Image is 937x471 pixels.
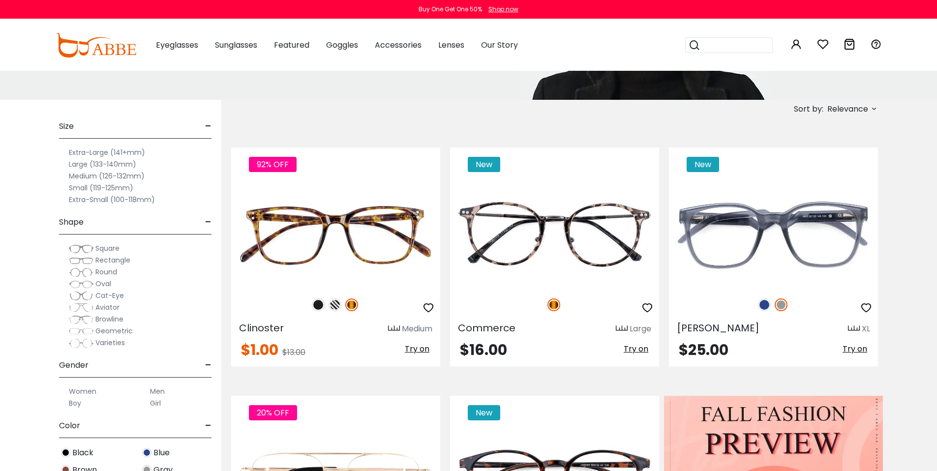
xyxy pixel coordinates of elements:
[142,448,151,457] img: Blue
[69,385,96,397] label: Women
[205,414,212,438] span: -
[460,339,507,360] span: $16.00
[843,343,867,354] span: Try on
[249,405,297,420] span: 20% OFF
[69,338,93,349] img: Varieties.png
[402,323,432,335] div: Medium
[616,325,628,332] img: size ruler
[840,343,870,355] button: Try on
[402,343,432,355] button: Try on
[95,326,133,336] span: Geometric
[862,323,870,335] div: XL
[624,343,648,354] span: Try on
[59,353,89,377] span: Gender
[466,51,511,76] button: Later
[358,12,397,51] img: notification icon
[95,338,125,348] span: Varieties
[69,397,81,409] label: Boy
[468,405,500,420] span: New
[630,323,651,335] div: Large
[205,353,212,377] span: -
[59,414,80,438] span: Color
[405,343,429,354] span: Try on
[150,397,161,409] label: Girl
[679,339,728,360] span: $25.00
[848,325,860,332] img: size ruler
[72,447,93,459] span: Black
[61,448,70,457] img: Black
[397,12,580,34] div: Subscribe to our notifications for the latest news and updates. You can disable anytime.
[282,347,305,358] span: $13.00
[153,447,170,459] span: Blue
[150,385,165,397] label: Men
[69,326,93,336] img: Geometric.png
[516,51,579,76] button: Subscribe
[241,339,278,360] span: $1.00
[388,325,400,332] img: size ruler
[621,343,651,355] button: Try on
